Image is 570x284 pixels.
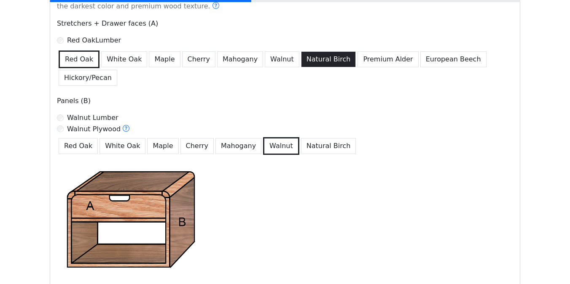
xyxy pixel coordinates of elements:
[358,51,418,67] button: Premium Alder
[147,138,178,154] button: Maple
[99,138,145,154] button: White Oak
[420,51,487,67] button: European Beech
[180,138,214,154] button: Cherry
[182,51,216,67] button: Cherry
[67,124,130,135] label: Walnut Plywood
[57,19,158,27] span: Stretchers + Drawer faces (A)
[215,138,261,154] button: Mahogany
[217,51,263,67] button: Mahogany
[67,35,121,45] label: Red Oak Lumber
[263,137,299,155] button: Walnut
[212,1,220,12] button: Do people pick a different wood?
[57,97,91,105] span: Panels (B)
[57,165,204,273] img: Structure example - Stretchers(A)
[301,51,356,67] button: Natural Birch
[265,51,299,67] button: Walnut
[101,51,147,67] button: White Oak
[149,51,180,67] button: Maple
[122,124,130,135] button: Walnut Plywood
[59,70,117,86] button: Hickory/Pecan
[59,50,99,68] button: Red Oak
[301,138,356,154] button: Natural Birch
[67,113,118,123] label: Walnut Lumber
[59,138,98,154] button: Red Oak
